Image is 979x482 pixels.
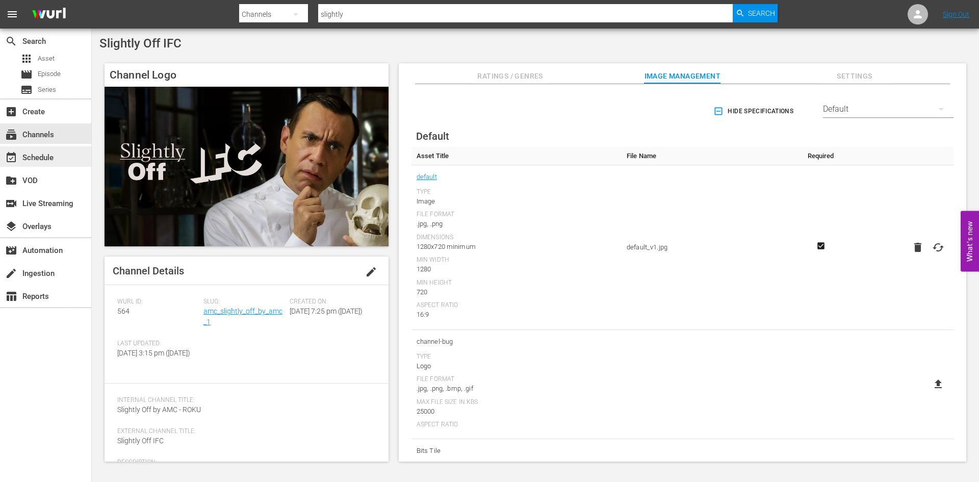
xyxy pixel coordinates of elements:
[365,266,377,278] span: edit
[117,459,371,467] span: Description:
[117,396,371,404] span: Internal Channel Title:
[5,106,17,118] span: Create
[417,196,616,207] div: Image
[417,444,616,458] span: Bits Tile
[417,264,616,274] div: 1280
[5,174,17,187] span: VOD
[203,298,285,306] span: Slug:
[417,375,616,384] div: File Format
[417,219,616,229] div: .jpg, .png
[711,97,797,125] button: Hide Specifications
[417,335,616,348] span: channel-bug
[20,53,33,65] span: Asset
[5,267,17,280] span: Ingestion
[823,95,954,123] div: Default
[290,298,371,306] span: Created On:
[417,407,616,417] div: 25000
[117,298,198,306] span: Wurl ID:
[417,421,616,429] div: Aspect Ratio
[715,106,793,117] span: Hide Specifications
[5,220,17,233] span: layers
[5,290,17,302] span: Reports
[117,437,164,445] span: Slightly Off IFC
[417,310,616,320] div: 16:9
[5,151,17,164] span: Schedule
[417,256,616,264] div: Min Width
[38,54,55,64] span: Asset
[5,129,17,141] span: subscriptions
[5,244,17,257] span: Automation
[417,301,616,310] div: Aspect Ratio
[622,165,798,330] td: default_v1.jpg
[417,398,616,407] div: Max File Size In Kbs
[117,340,198,348] span: Last Updated:
[105,63,389,87] h4: Channel Logo
[20,84,33,96] span: Series
[117,427,371,436] span: External Channel Title:
[117,349,190,357] span: [DATE] 3:15 pm ([DATE])
[417,353,616,361] div: Type
[113,265,184,277] span: Channel Details
[411,147,622,165] th: Asset Title
[417,287,616,297] div: 720
[6,8,18,20] span: menu
[815,241,827,250] svg: Required
[290,307,363,315] span: [DATE] 7:25 pm ([DATE])
[417,188,616,196] div: Type
[105,87,389,246] img: Slightly Off IFC
[417,279,616,287] div: Min Height
[416,130,449,142] span: Default
[5,35,17,47] span: Search
[417,361,616,371] div: Logo
[417,170,437,184] a: default
[798,147,843,165] th: Required
[961,211,979,271] button: Open Feedback Widget
[733,4,778,22] button: Search
[417,384,616,394] div: .jpg, .png, .bmp, .gif
[38,69,61,79] span: Episode
[117,405,201,414] span: Slightly Off by AMC - ROKU
[203,307,282,326] a: amc_slightly_off_by_amc_1
[20,68,33,81] span: Episode
[748,4,775,22] span: Search
[99,36,182,50] span: Slightly Off IFC
[943,10,969,18] a: Sign Out
[816,70,893,83] span: Settings
[417,234,616,242] div: Dimensions
[472,70,549,83] span: Ratings / Genres
[24,3,73,27] img: ans4CAIJ8jUAAAAAAAAAAAAAAAAAAAAAAAAgQb4GAAAAAAAAAAAAAAAAAAAAAAAAJMjXAAAAAAAAAAAAAAAAAAAAAAAAgAT5G...
[417,211,616,219] div: File Format
[622,147,798,165] th: File Name
[359,260,383,284] button: edit
[417,242,616,252] div: 1280x720 minimum
[117,307,130,315] span: 564
[644,70,720,83] span: Image Management
[38,85,56,95] span: Series
[5,197,17,210] span: Live Streaming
